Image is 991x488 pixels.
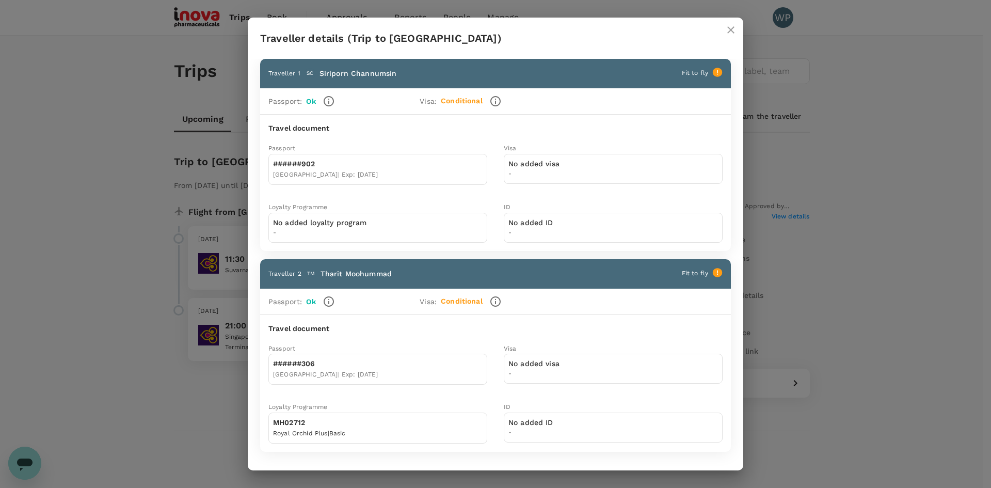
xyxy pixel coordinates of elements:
[273,228,367,238] span: -
[508,228,553,238] span: -
[268,123,723,134] h6: Travel document
[268,70,300,77] span: Traveller 1
[273,217,367,228] p: No added loyalty program
[273,417,345,429] div: MH02712
[268,96,302,106] p: Passport :
[273,370,378,380] div: [GEOGRAPHIC_DATA] | Exp: [DATE]
[306,296,315,307] p: Ok
[268,323,723,335] h6: Travel document
[504,345,517,352] span: Visa
[268,345,295,352] span: Passport
[508,217,553,228] p: No added ID
[508,169,560,179] span: -
[508,428,553,438] span: -
[307,270,315,277] p: TM
[682,69,709,76] span: Fit to fly
[268,145,295,152] span: Passport
[504,403,510,411] span: ID
[508,369,560,379] span: -
[508,417,553,428] p: No added ID
[307,70,313,77] p: SC
[268,296,302,307] p: Passport :
[319,68,397,78] p: Siriporn Channumsin
[441,296,483,307] p: Conditional
[273,358,378,370] div: ######306
[504,203,510,211] span: ID
[306,96,315,106] p: Ok
[420,96,437,106] p: Visa :
[508,159,560,169] p: No added visa
[420,296,437,307] p: Visa :
[273,170,378,180] div: [GEOGRAPHIC_DATA] | Exp: [DATE]
[441,96,483,106] p: Conditional
[273,429,345,439] div: Royal Orchid Plus | Basic
[321,269,392,279] p: Tharit Moohummad
[682,270,709,277] span: Fit to fly
[504,145,517,152] span: Visa
[248,18,743,59] h2: Traveller details (Trip to [GEOGRAPHIC_DATA])
[268,403,328,411] span: Loyalty Programme
[268,270,301,277] span: Traveller 2
[268,203,328,211] span: Loyalty Programme
[508,358,560,369] p: No added visa
[718,18,743,42] button: close
[273,159,378,170] div: ######902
